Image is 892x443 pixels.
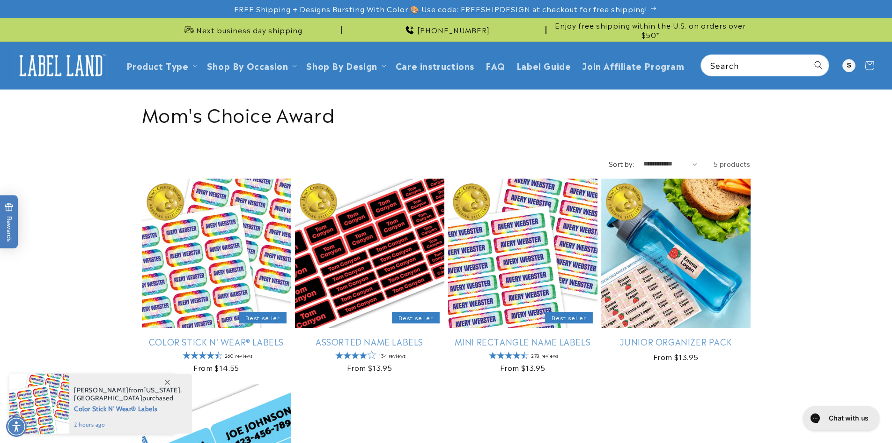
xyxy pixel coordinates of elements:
[448,336,597,347] a: Mini Rectangle Name Labels
[576,54,690,76] a: Join Affiliate Program
[486,60,505,71] span: FAQ
[142,18,342,41] div: Announcement
[601,336,751,347] a: Junior Organizer Pack
[201,54,301,76] summary: Shop By Occasion
[550,21,751,39] span: Enjoy free shipping within the U.S. on orders over $50*
[5,203,14,241] span: Rewards
[390,54,480,76] a: Care instructions
[142,336,291,347] a: Color Stick N' Wear® Labels
[142,101,751,126] h1: Mom's Choice Award
[808,55,829,75] button: Search
[609,159,634,168] label: Sort by:
[582,60,684,71] span: Join Affiliate Program
[74,420,182,429] span: 2 hours ago
[74,386,182,402] span: from , purchased
[346,18,546,41] div: Announcement
[126,59,189,72] a: Product Type
[301,54,390,76] summary: Shop By Design
[207,60,288,71] span: Shop By Occasion
[550,18,751,41] div: Announcement
[396,60,474,71] span: Care instructions
[6,416,27,437] div: Accessibility Menu
[306,59,377,72] a: Shop By Design
[74,402,182,414] span: Color Stick N' Wear® Labels
[11,47,111,83] a: Label Land
[511,54,577,76] a: Label Guide
[7,368,118,396] iframe: Sign Up via Text for Offers
[295,336,444,347] a: Assorted Name Labels
[74,394,142,402] span: [GEOGRAPHIC_DATA]
[798,403,883,434] iframe: Gorgias live chat messenger
[480,54,511,76] a: FAQ
[196,25,302,35] span: Next business day shipping
[14,51,108,80] img: Label Land
[714,159,751,168] span: 5 products
[143,386,180,394] span: [US_STATE]
[234,4,647,14] span: FREE Shipping + Designs Bursting With Color 🎨 Use code: FREESHIPDESIGN at checkout for free shipp...
[121,54,201,76] summary: Product Type
[516,60,571,71] span: Label Guide
[417,25,490,35] span: [PHONE_NUMBER]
